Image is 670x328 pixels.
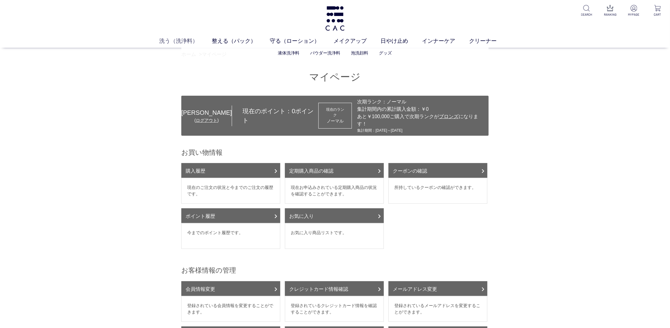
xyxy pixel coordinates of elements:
[270,37,334,45] a: 守る（ローション）
[181,296,280,322] dd: 登録されている会員情報を変更することができます。
[388,296,487,322] dd: 登録されているメールアドレスを変更することができます。
[388,163,487,178] a: クーポンの確認
[324,107,346,118] dt: 現在のランク
[603,5,618,17] a: RANKING
[334,37,381,45] a: メイクアップ
[626,5,641,17] a: MYPAGE
[357,98,486,106] div: 次期ランク：ノーマル
[181,178,280,204] dd: 現在のご注文の状況と今までのご注文の履歴です。
[292,108,295,114] span: 0
[324,118,346,124] div: ノーマル
[626,12,641,17] p: MYPAGE
[181,70,489,84] h1: マイページ
[181,108,232,117] div: [PERSON_NAME]
[196,118,217,123] a: ログアウト
[181,266,489,275] h2: お客様情報の管理
[603,12,618,17] p: RANKING
[381,37,422,45] a: 日やけ止め
[181,148,489,157] h2: お買い物情報
[278,50,300,55] a: 液体洗浄料
[285,281,384,296] a: クレジットカード情報確認
[469,37,511,45] a: クリーナー
[388,178,487,204] dd: 所持しているクーポンの確認ができます。
[181,163,280,178] a: 購入履歴
[285,296,384,322] dd: 登録されているクレジットカード情報を確認することができます。
[160,37,212,45] a: 洗う（洗浄料）
[232,106,318,125] div: 現在のポイント： ポイント
[351,50,368,55] a: 泡洗顔料
[439,114,459,119] span: ブロンズ
[285,223,384,249] dd: お気に入り商品リストです。
[181,208,280,223] a: ポイント履歴
[357,128,486,133] div: 集計期間：[DATE]～[DATE]
[422,37,469,45] a: インナーケア
[579,12,594,17] p: SEARCH
[285,208,384,223] a: お気に入り
[285,163,384,178] a: 定期購入商品の確認
[650,12,665,17] p: CART
[579,5,594,17] a: SEARCH
[357,106,486,113] div: 集計期間内の累計購入金額：￥0
[388,281,487,296] a: メールアドレス変更
[357,113,486,128] div: あと￥100,000ご購入で次期ランクが になります！
[379,50,392,55] a: グッズ
[181,117,232,124] div: ( )
[212,37,270,45] a: 整える（パック）
[324,6,346,31] img: logo
[285,178,384,204] dd: 現在お申込みされている定期購入商品の状況を確認することができます。
[650,5,665,17] a: CART
[310,50,341,55] a: パウダー洗浄料
[181,281,280,296] a: 会員情報変更
[181,223,280,249] dd: 今までのポイント履歴です。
